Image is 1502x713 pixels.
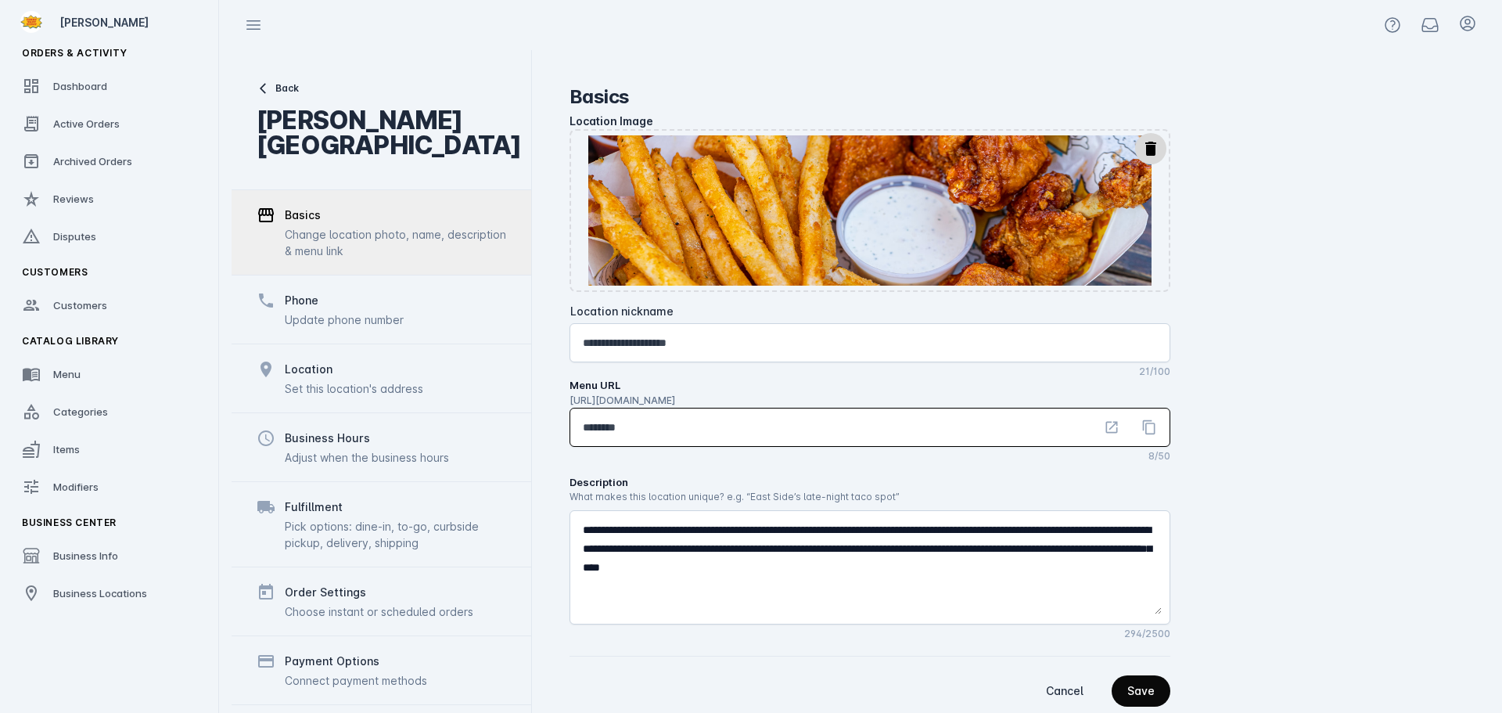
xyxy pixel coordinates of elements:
mat-icon: delete [1141,139,1160,158]
mat-label: Location nickname [570,304,674,318]
a: Disputes [9,219,210,254]
button: Back [257,81,521,95]
button: Cancel [1030,675,1099,707]
span: Business Info [53,549,118,562]
div: Location [285,360,332,379]
img: ... [585,132,1155,289]
span: Active Orders [53,117,120,130]
a: Categories [9,394,210,429]
span: Modifiers [53,481,99,493]
span: Customers [22,266,88,278]
div: Connect payment methods [285,672,427,689]
mat-hint: 8/50 [1148,447,1170,463]
span: Business Locations [53,587,147,600]
div: Basics [285,206,321,225]
a: Active Orders [9,106,210,141]
div: Choose instant or scheduled orders [285,603,473,620]
span: Disputes [53,230,96,243]
div: [PERSON_NAME] [59,14,203,31]
div: Phone [285,291,318,310]
div: Update phone number [285,311,404,328]
a: Archived Orders [9,144,210,178]
a: Reviews [9,182,210,216]
div: Business Hours [285,429,370,448]
span: Reviews [53,193,94,205]
label: Description [570,475,1170,491]
a: Customers [9,288,210,322]
div: Order Settings [285,583,366,602]
span: Archived Orders [53,155,132,167]
a: Business Locations [9,576,210,610]
span: Menu [53,368,81,380]
span: Dashboard [53,80,107,92]
span: Orders & Activity [22,47,127,59]
div: Basics [570,88,629,106]
button: continue [1112,675,1170,707]
span: Cancel [1046,686,1083,697]
mat-hint: 21/100 [1139,362,1170,378]
div: Save [1127,686,1155,697]
div: Adjust when the business hours [285,449,449,466]
div: Set this location's address [285,380,423,397]
a: Modifiers [9,470,210,504]
a: Items [9,432,210,466]
div: Fulfillment [285,498,343,517]
a: Dashboard [9,69,210,103]
div: Change location photo, name, description & menu link [285,226,506,259]
span: Business Center [22,517,117,528]
a: Business Info [9,538,210,573]
div: Pick options: dine-in, to-go, curbside pickup, delivery, shipping [285,518,506,551]
div: [PERSON_NAME][GEOGRAPHIC_DATA] [257,108,521,158]
span: Categories [53,405,108,418]
p: [URL][DOMAIN_NAME] [570,394,1170,408]
label: Menu URL [570,378,1170,394]
a: Menu [9,357,210,391]
span: Catalog Library [22,335,119,347]
div: Location Image [570,113,653,129]
span: Items [53,443,80,456]
span: Customers [53,299,107,311]
div: Payment Options [285,652,379,671]
mat-hint: 294/2500 [1124,625,1170,640]
p: What makes this location unique? e.g. “East Side’s late-night taco spot” [570,490,1170,504]
span: Back [275,81,299,95]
